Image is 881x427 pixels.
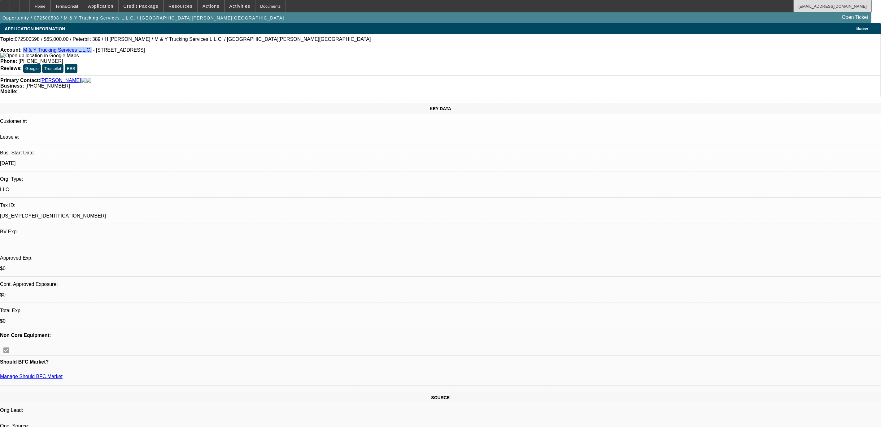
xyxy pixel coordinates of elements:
[203,4,220,9] span: Actions
[0,37,15,42] strong: Topic:
[164,0,197,12] button: Resources
[65,64,77,73] button: BBB
[93,47,145,53] span: - [STREET_ADDRESS]
[15,37,371,42] span: 072500598 / $65,000.00 / Peterbilt 389 / H [PERSON_NAME] / M & Y Trucking Services L.L.C. / [GEOG...
[86,78,91,83] img: linkedin-icon.png
[40,78,81,83] a: [PERSON_NAME]
[5,26,65,31] span: APPLICATION INFORMATION
[430,106,451,111] span: KEY DATA
[198,0,224,12] button: Actions
[88,4,113,9] span: Application
[0,47,22,53] strong: Account:
[857,27,868,30] span: Manage
[124,4,159,9] span: Credit Package
[81,78,86,83] img: facebook-icon.png
[0,78,40,83] strong: Primary Contact:
[25,83,70,88] span: [PHONE_NUMBER]
[119,0,163,12] button: Credit Package
[431,395,450,400] span: SOURCE
[0,53,79,58] a: View Google Maps
[19,58,63,64] span: [PHONE_NUMBER]
[0,58,17,64] strong: Phone:
[42,64,63,73] button: Trustpilot
[225,0,255,12] button: Activities
[0,53,79,58] img: Open up location in Google Maps
[23,64,41,73] button: Google
[83,0,118,12] button: Application
[23,47,92,53] a: M & Y Trucking Services L.L.C.
[168,4,193,9] span: Resources
[0,83,24,88] strong: Business:
[229,4,251,9] span: Activities
[0,89,18,94] strong: Mobile:
[2,15,284,20] span: Opportunity / 072500598 / M & Y Trucking Services L.L.C. / [GEOGRAPHIC_DATA][PERSON_NAME][GEOGRAP...
[0,66,22,71] strong: Reviews:
[840,12,871,23] a: Open Ticket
